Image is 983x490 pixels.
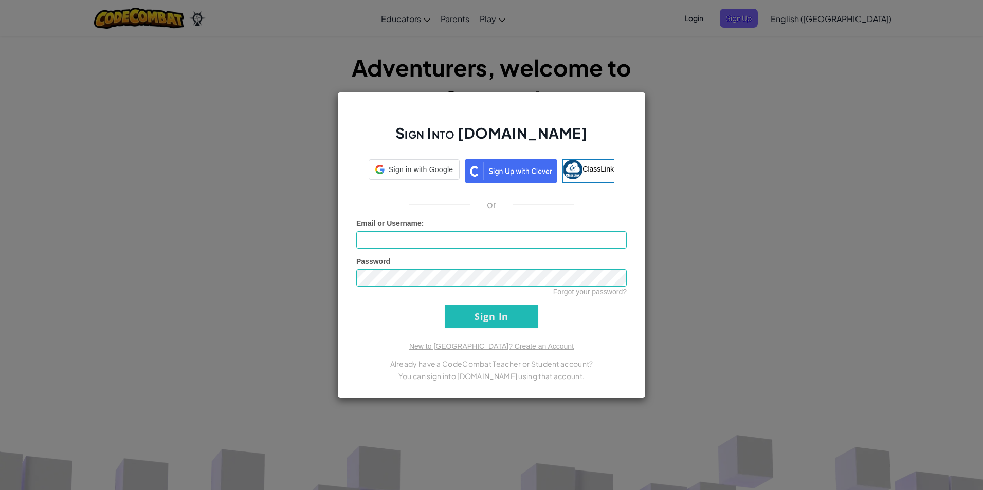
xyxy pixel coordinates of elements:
[465,159,557,183] img: clever_sso_button@2x.png
[356,219,422,228] span: Email or Username
[369,159,460,183] a: Sign in with Google
[356,257,390,266] span: Password
[369,159,460,180] div: Sign in with Google
[356,370,627,382] p: You can sign into [DOMAIN_NAME] using that account.
[487,198,497,211] p: or
[356,357,627,370] p: Already have a CodeCombat Teacher or Student account?
[356,123,627,153] h2: Sign Into [DOMAIN_NAME]
[356,218,424,229] label: :
[409,342,574,350] a: New to [GEOGRAPHIC_DATA]? Create an Account
[445,305,538,328] input: Sign In
[553,288,627,296] a: Forgot your password?
[389,164,453,175] span: Sign in with Google
[563,160,582,179] img: classlink-logo-small.png
[582,165,614,173] span: ClassLink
